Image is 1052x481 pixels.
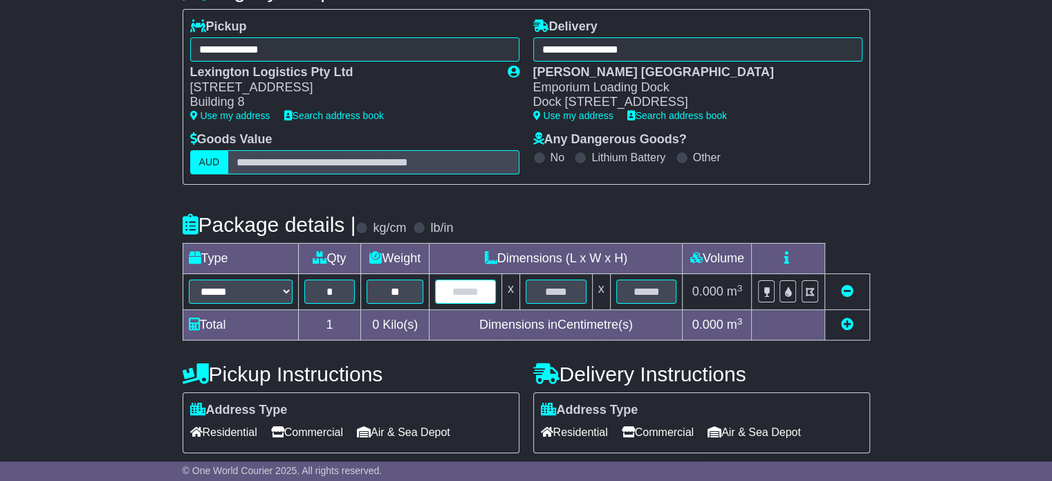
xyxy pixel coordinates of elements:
a: Use my address [533,110,613,121]
sup: 3 [737,316,743,327]
label: No [551,151,564,164]
td: Kilo(s) [361,310,430,341]
span: Air & Sea Depot [708,421,801,443]
label: Address Type [190,403,288,418]
span: m [727,318,743,332]
sup: 3 [737,283,743,293]
label: Address Type [541,403,638,418]
td: Total [183,310,298,341]
td: Weight [361,244,430,274]
span: Commercial [622,421,694,443]
label: Pickup [190,19,247,35]
span: 0 [372,318,379,332]
span: © One World Courier 2025. All rights reserved. [183,465,382,476]
td: 1 [298,310,361,341]
div: [STREET_ADDRESS] [190,80,494,96]
span: Commercial [271,421,343,443]
span: 0.000 [692,284,723,298]
td: Type [183,244,298,274]
a: Search address book [627,110,727,121]
td: Volume [683,244,752,274]
td: x [501,274,519,310]
h4: Package details | [183,213,356,236]
td: Qty [298,244,361,274]
h4: Delivery Instructions [533,363,870,385]
h4: Pickup Instructions [183,363,519,385]
td: Dimensions in Centimetre(s) [430,310,683,341]
span: Residential [190,421,257,443]
label: Any Dangerous Goods? [533,132,687,147]
span: 0.000 [692,318,723,332]
label: Goods Value [190,132,273,147]
div: Dock [STREET_ADDRESS] [533,95,849,110]
a: Add new item [841,318,853,332]
label: AUD [190,150,229,174]
span: m [727,284,743,298]
div: Building 8 [190,95,494,110]
span: Residential [541,421,608,443]
label: Delivery [533,19,598,35]
div: Lexington Logistics Pty Ltd [190,65,494,80]
span: Air & Sea Depot [357,421,450,443]
label: kg/cm [373,221,406,236]
a: Remove this item [841,284,853,298]
div: [PERSON_NAME] [GEOGRAPHIC_DATA] [533,65,849,80]
div: Emporium Loading Dock [533,80,849,96]
td: Dimensions (L x W x H) [430,244,683,274]
a: Use my address [190,110,270,121]
td: x [592,274,610,310]
label: lb/in [430,221,453,236]
label: Lithium Battery [591,151,665,164]
a: Search address book [284,110,384,121]
label: Other [693,151,721,164]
